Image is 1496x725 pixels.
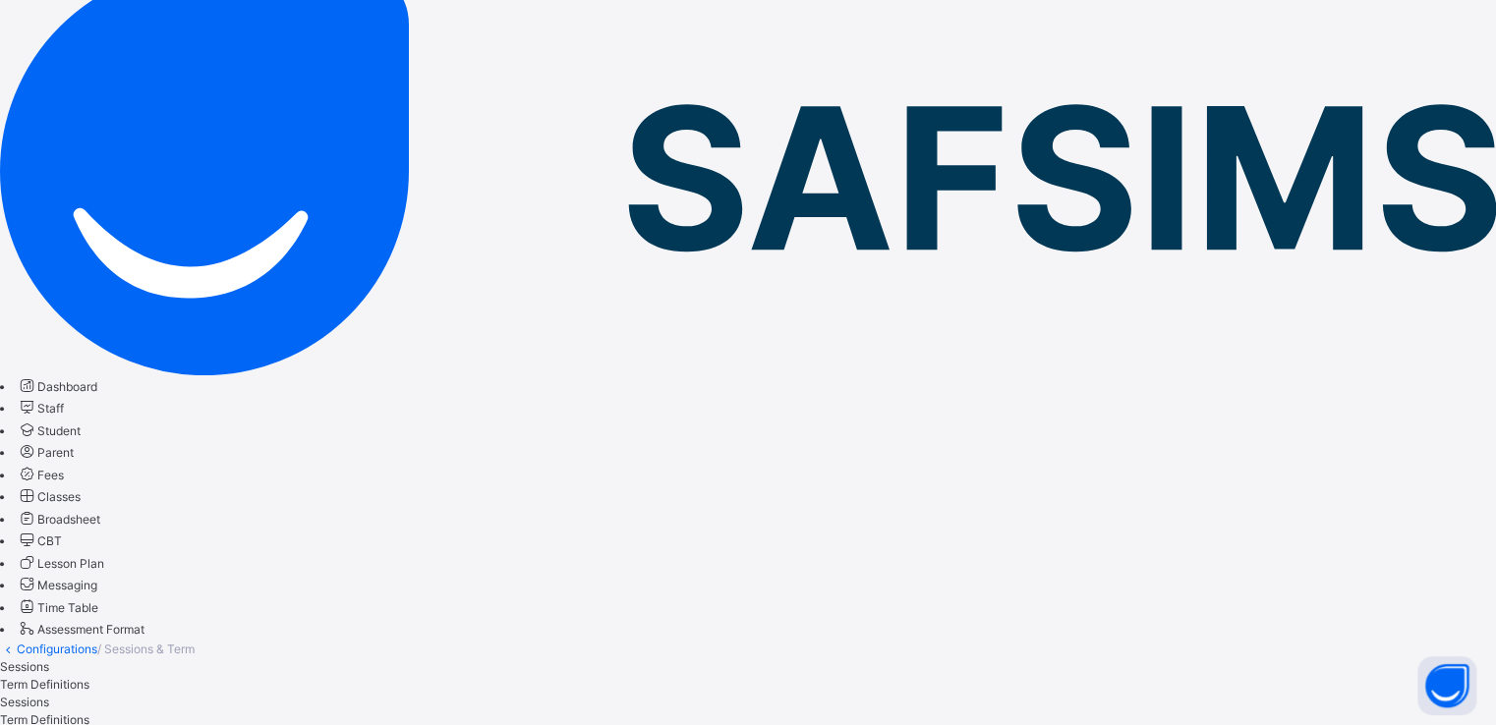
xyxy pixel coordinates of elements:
[37,468,64,482] span: Fees
[37,533,62,548] span: CBT
[17,533,62,548] a: CBT
[37,600,98,615] span: Time Table
[37,445,74,460] span: Parent
[37,379,97,394] span: Dashboard
[17,578,97,592] a: Messaging
[17,379,97,394] a: Dashboard
[17,489,81,504] a: Classes
[37,578,97,592] span: Messaging
[37,512,100,527] span: Broadsheet
[17,401,64,416] a: Staff
[17,445,74,460] a: Parent
[17,423,81,438] a: Student
[1417,656,1476,715] button: Open asap
[17,556,104,571] a: Lesson Plan
[97,641,195,656] span: / Sessions & Term
[17,641,97,656] a: Configurations
[37,423,81,438] span: Student
[37,622,144,637] span: Assessment Format
[37,489,81,504] span: Classes
[17,600,98,615] a: Time Table
[17,622,144,637] a: Assessment Format
[37,401,64,416] span: Staff
[37,556,104,571] span: Lesson Plan
[17,468,64,482] a: Fees
[17,512,100,527] a: Broadsheet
